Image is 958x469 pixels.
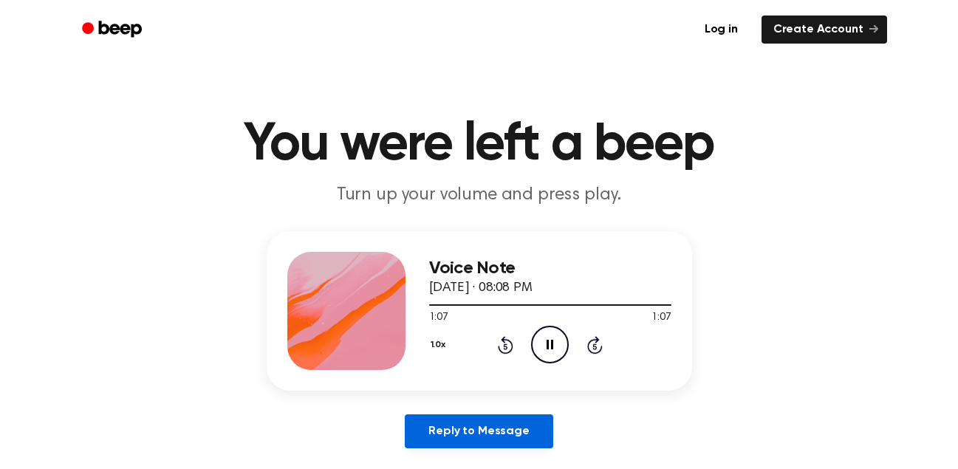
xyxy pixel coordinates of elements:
[405,414,552,448] a: Reply to Message
[429,332,451,357] button: 1.0x
[72,16,155,44] a: Beep
[651,310,671,326] span: 1:07
[429,281,533,295] span: [DATE] · 08:08 PM
[762,16,887,44] a: Create Account
[429,259,671,278] h3: Voice Note
[690,13,753,47] a: Log in
[196,183,763,208] p: Turn up your volume and press play.
[101,118,858,171] h1: You were left a beep
[429,310,448,326] span: 1:07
